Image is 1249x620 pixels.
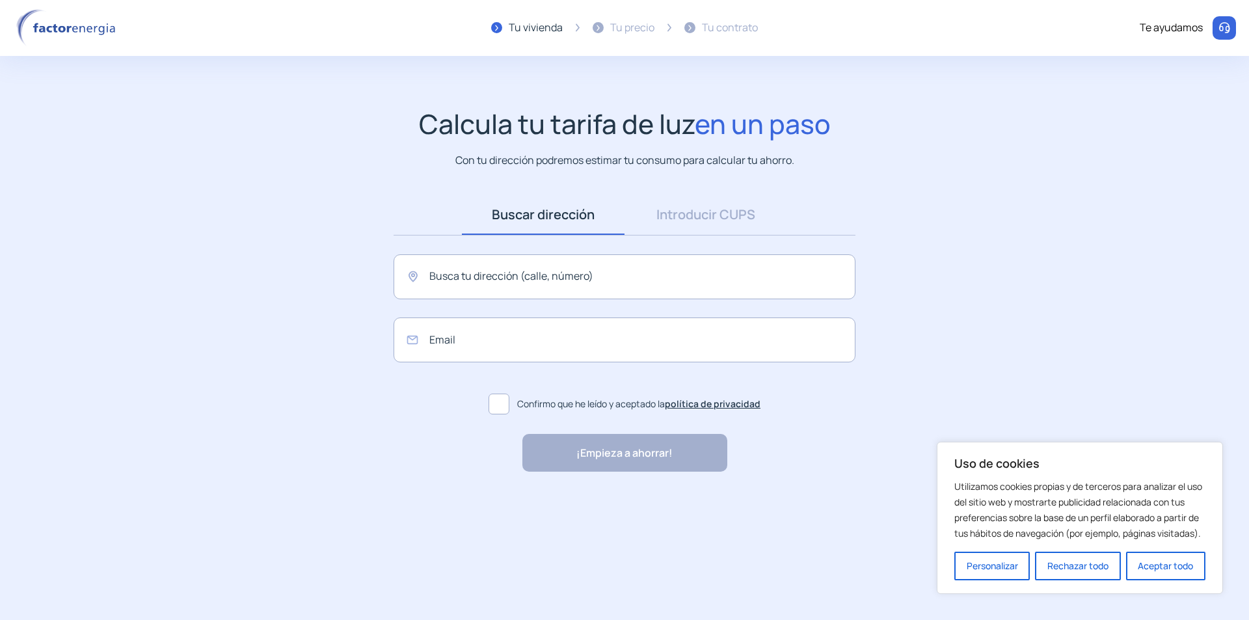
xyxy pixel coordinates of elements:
p: Uso de cookies [954,455,1205,471]
p: Con tu dirección podremos estimar tu consumo para calcular tu ahorro. [455,152,794,168]
div: Tu contrato [702,20,758,36]
p: Utilizamos cookies propias y de terceros para analizar el uso del sitio web y mostrarte publicida... [954,479,1205,541]
a: Buscar dirección [462,195,624,235]
div: Uso de cookies [937,442,1223,594]
span: en un paso [695,105,831,142]
div: Tu precio [610,20,654,36]
button: Personalizar [954,552,1030,580]
img: logo factor [13,9,124,47]
img: llamar [1218,21,1231,34]
h1: Calcula tu tarifa de luz [419,108,831,140]
a: Introducir CUPS [624,195,787,235]
span: Confirmo que he leído y aceptado la [517,397,760,411]
a: política de privacidad [665,398,760,410]
button: Rechazar todo [1035,552,1120,580]
div: Te ayudamos [1140,20,1203,36]
div: Tu vivienda [509,20,563,36]
button: Aceptar todo [1126,552,1205,580]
